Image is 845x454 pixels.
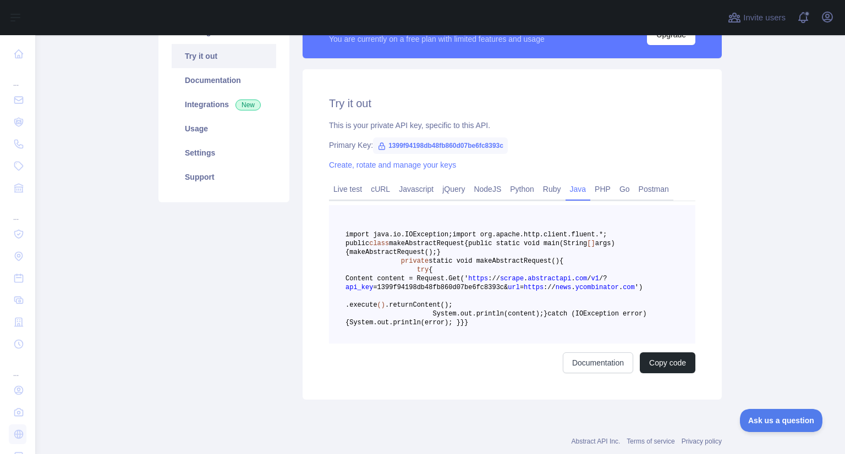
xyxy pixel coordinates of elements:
span: make [349,248,365,256]
span: . [524,275,528,283]
span: / [496,275,500,283]
span: static void make [429,257,492,265]
span: import java.io.IOException; [345,231,452,239]
span: class [369,240,389,247]
a: Ruby [539,180,566,198]
span: ycombinator [575,284,619,291]
a: Privacy policy [682,438,722,445]
span: ; [432,248,436,256]
span: ; [448,301,452,309]
a: PHP [590,180,615,198]
span: AbstractRequest() [492,257,559,265]
span: System [349,319,373,326]
a: Support [172,165,276,189]
div: This is your private API key, specific to this API. [329,120,695,131]
span: url [508,284,520,291]
span: . [457,310,460,318]
span: 1399f94198db48fb860d07be6fc8393c [373,137,508,154]
iframe: Toggle Customer Support [740,409,823,432]
span: Invite users [743,12,786,24]
span: public static void main(String [468,240,587,247]
span: scrape [500,275,524,283]
div: ... [9,200,26,222]
span: () [377,301,385,309]
span: { [559,257,563,265]
div: ... [9,356,26,378]
span: import org.apache.http.client.fluent.*; [452,231,607,239]
span: news [556,284,572,291]
span: / [587,275,591,283]
a: Java [566,180,591,198]
div: Primary Key: [329,140,695,151]
a: Settings [172,141,276,165]
div: You are currently on a free plan with limited features and usage [329,34,545,45]
a: Postman [634,180,673,198]
span: try [417,266,429,274]
span: . [572,284,575,291]
span: private [401,257,429,265]
span: out.println(content); [460,310,544,318]
span: { [464,240,468,247]
span: v1 [591,275,599,283]
span: .return [385,301,413,309]
a: Integrations New [172,92,276,117]
span: out.println(error); } [377,319,460,326]
a: Terms of service [627,438,674,445]
span: . [572,275,575,283]
div: ... [9,66,26,88]
span: / [492,275,496,283]
span: = [520,284,524,291]
span: New [235,99,261,110]
span: com [575,275,588,283]
span: .execute [345,301,377,309]
span: public [345,240,369,247]
span: { [429,266,432,274]
a: Create, rotate and manage your keys [329,160,456,169]
span: } [437,248,441,256]
a: jQuery [438,180,469,198]
span: / [547,284,551,291]
span: com [623,284,635,291]
span: =1399f94198db48fb860d07be6fc8393c& [373,284,508,291]
span: [] [587,240,595,247]
span: api_key [345,284,373,291]
span: } [544,310,547,318]
span: . [373,319,377,326]
span: AbstractRequest() [365,248,432,256]
a: Javascript [394,180,438,198]
span: / [552,284,556,291]
a: Documentation [172,68,276,92]
a: NodeJS [469,180,506,198]
a: Documentation [563,352,633,373]
span: . [619,284,623,291]
span: ? [603,275,607,283]
span: : [544,284,547,291]
span: ') [635,284,643,291]
span: : [488,275,492,283]
span: https [468,275,488,283]
span: } [464,319,468,326]
span: abstractapi [528,275,571,283]
span: System [432,310,456,318]
button: Copy code [640,352,695,373]
button: Invite users [726,9,788,26]
a: Live test [329,180,366,198]
a: Try it out [172,44,276,68]
span: } [460,319,464,326]
a: cURL [366,180,394,198]
span: makeAbstractRequest [389,240,464,247]
span: Content content = Request. [345,275,448,283]
span: https [524,284,544,291]
a: Go [615,180,634,198]
span: Content() [413,301,448,309]
a: Usage [172,117,276,141]
span: Get(' [448,275,468,283]
h2: Try it out [329,96,695,111]
a: Abstract API Inc. [572,438,621,445]
a: Python [506,180,539,198]
span: / [599,275,603,283]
